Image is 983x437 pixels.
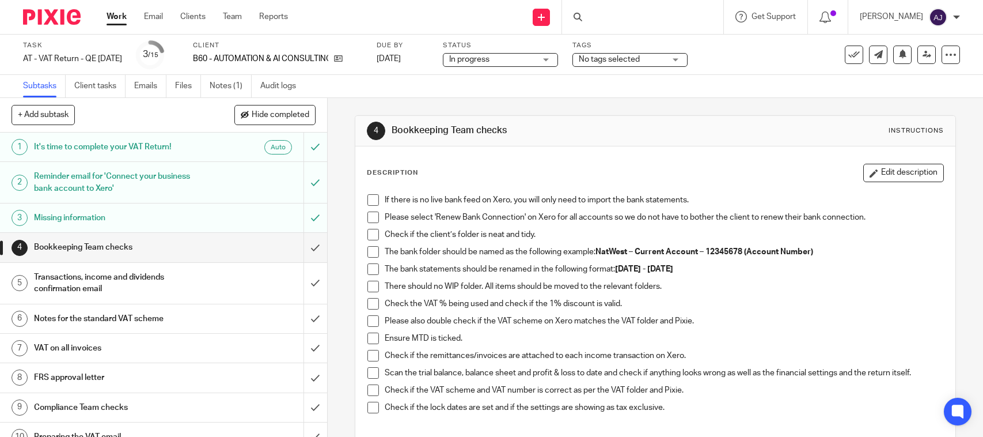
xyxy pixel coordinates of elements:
[23,41,122,50] label: Task
[615,265,673,273] strong: [DATE] - [DATE]
[12,400,28,416] div: 9
[193,53,328,65] p: B60 - AUTOMATION & AI CONSULTING LTD
[889,126,944,135] div: Instructions
[385,315,943,327] p: Please also double check if the VAT scheme on Xero matches the VAT folder and Pixie.
[860,11,923,22] p: [PERSON_NAME]
[23,75,66,97] a: Subtasks
[377,41,428,50] label: Due by
[12,175,28,191] div: 2
[929,8,947,27] img: svg%3E
[259,11,288,22] a: Reports
[367,168,418,178] p: Description
[260,75,305,97] a: Audit logs
[863,164,944,182] button: Edit description
[385,385,943,396] p: Check if the VAT scheme and VAT number is correct as per the VAT folder and Pixie.
[252,111,309,120] span: Hide completed
[572,41,688,50] label: Tags
[385,350,943,361] p: Check if the remittances/invoices are attached to each income transaction on Xero.
[34,269,206,298] h1: Transactions, income and dividends confirmation email
[385,367,943,379] p: Scan the trial balance, balance sheet and profit & loss to date and check if anything looks wrong...
[23,9,81,25] img: Pixie
[449,55,489,63] span: In progress
[23,53,122,65] div: AT - VAT Return - QE 31-08-2025
[385,229,943,240] p: Check if the client’s folder is neat and tidy.
[12,275,28,291] div: 5
[377,55,401,63] span: [DATE]
[752,13,796,21] span: Get Support
[143,48,158,61] div: 3
[12,311,28,327] div: 6
[34,168,206,197] h1: Reminder email for 'Connect your business bank account to Xero'
[12,210,28,226] div: 3
[595,248,813,256] strong: NatWest – Current Account – 12345678 (Account Number)
[180,11,206,22] a: Clients
[74,75,126,97] a: Client tasks
[385,333,943,344] p: Ensure MTD is ticked.
[385,298,943,310] p: Check the VAT % being used and check if the 1% discount is valid.
[34,340,206,357] h1: VAT on all invoices
[12,105,75,125] button: + Add subtask
[234,105,316,125] button: Hide completed
[144,11,163,22] a: Email
[385,402,943,413] p: Check if the lock dates are set and if the settings are showing as tax exclusive.
[107,11,127,22] a: Work
[23,53,122,65] div: AT - VAT Return - QE [DATE]
[193,41,362,50] label: Client
[385,212,943,223] p: Please select 'Renew Bank Connection' on Xero for all accounts so we do not have to bother the cl...
[385,281,943,292] p: There should no WIP folder. All items should be moved to the relevant folders.
[210,75,252,97] a: Notes (1)
[148,52,158,58] small: /15
[443,41,558,50] label: Status
[579,55,640,63] span: No tags selected
[385,263,943,275] p: The bank statements should be renamed in the following format:
[34,209,206,227] h1: Missing information
[134,75,166,97] a: Emails
[392,125,680,137] h1: Bookkeeping Team checks
[385,194,943,206] p: If there is no live bank feed on Xero, you will only need to import the bank statements.
[175,75,201,97] a: Files
[12,340,28,356] div: 7
[264,140,292,155] div: Auto
[12,240,28,256] div: 4
[385,246,943,258] p: The bank folder should be named as the following example:
[12,139,28,155] div: 1
[34,239,206,256] h1: Bookkeeping Team checks
[223,11,242,22] a: Team
[34,310,206,327] h1: Notes for the standard VAT scheme
[34,399,206,416] h1: Compliance Team checks
[367,122,385,140] div: 4
[12,370,28,386] div: 8
[34,369,206,386] h1: FRS approval letter
[34,138,206,156] h1: It's time to complete your VAT Return!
